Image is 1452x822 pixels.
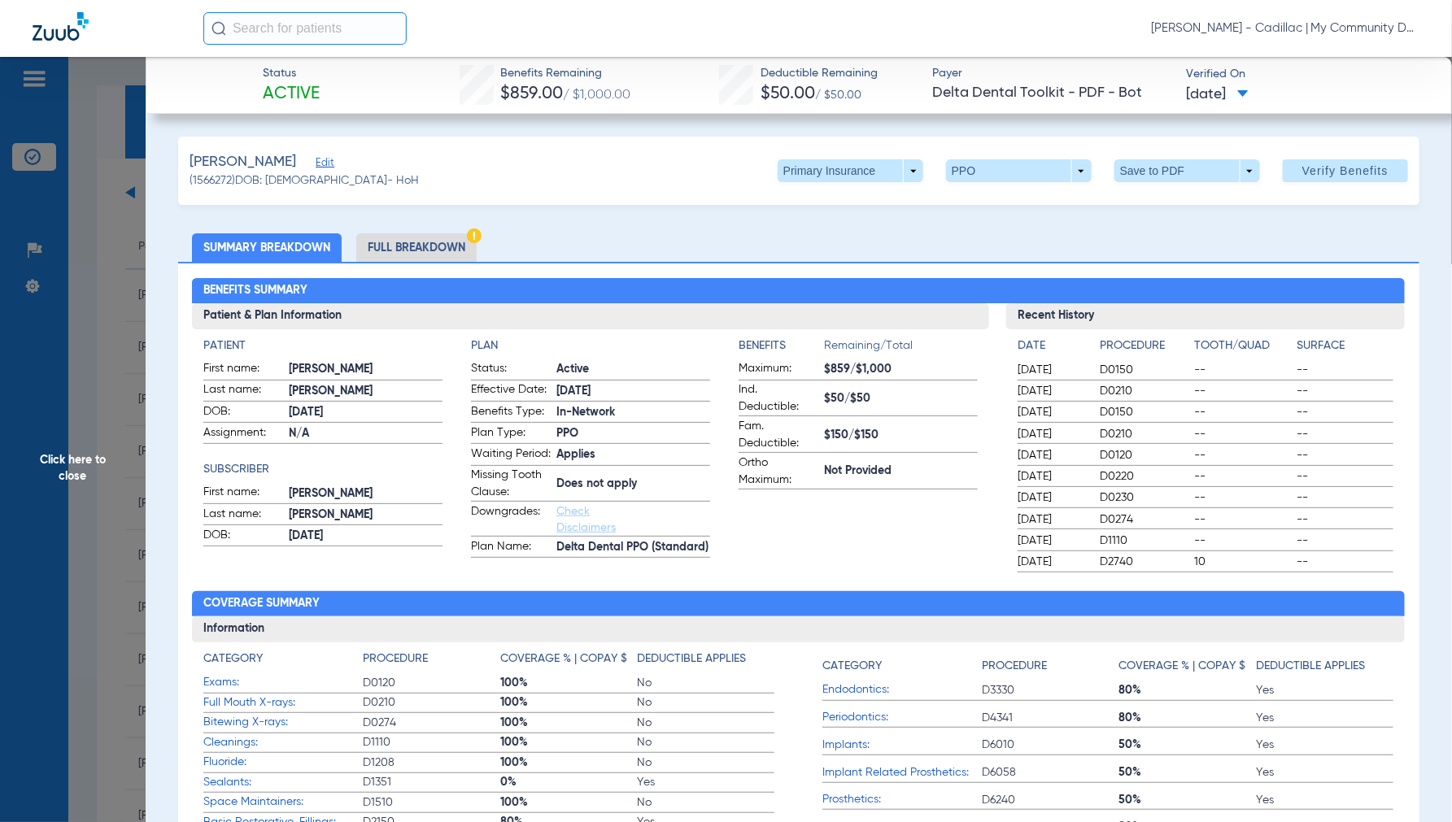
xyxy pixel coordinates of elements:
span: [DATE] [1018,533,1086,549]
app-breakdown-title: Tooth/Quad [1194,337,1291,360]
span: D1110 [363,734,500,750]
span: [DATE] [1018,383,1086,399]
span: DOB: [203,403,283,423]
span: -- [1194,533,1291,549]
span: -- [1297,362,1393,378]
span: No [638,675,775,691]
span: N/A [289,425,443,442]
span: Sealants: [203,774,363,791]
span: D1351 [363,774,500,790]
h3: Patient & Plan Information [192,303,989,329]
h4: Benefits [739,337,824,354]
span: -- [1194,447,1291,463]
span: D0210 [363,694,500,711]
span: Edit [316,157,330,172]
span: [DATE] [1018,447,1086,463]
img: Hazard [467,228,482,243]
span: Yes [638,774,775,790]
span: Deductible Remaining [761,65,878,82]
span: Assignment: [203,424,283,444]
span: No [638,755,775,771]
span: Waiting Period: [471,446,551,465]
app-breakdown-title: Deductible Applies [1257,650,1394,681]
h2: Benefits Summary [192,278,1405,304]
h3: Recent History [1006,303,1405,329]
span: No [638,794,775,811]
button: Primary Insurance [778,159,923,182]
h4: Date [1018,337,1086,354]
button: Verify Benefits [1283,159,1408,182]
h4: Subscriber [203,461,443,478]
span: D2740 [1100,554,1188,570]
span: 100% [500,715,638,731]
span: Space Maintainers: [203,794,363,811]
h4: Tooth/Quad [1194,337,1291,354]
span: [DATE] [1186,85,1249,105]
span: -- [1194,383,1291,399]
span: [PERSON_NAME] [190,152,296,172]
span: 100% [500,794,638,811]
img: Zuub Logo [33,12,89,41]
span: D0210 [1100,426,1188,442]
span: [PERSON_NAME] [289,485,443,502]
span: D0220 [1100,468,1188,485]
img: Search Icon [211,21,226,36]
span: D1208 [363,755,500,771]
app-breakdown-title: Category [822,650,982,681]
span: First name: [203,360,283,380]
span: Fluoride: [203,754,363,771]
span: [DATE] [289,404,443,421]
span: -- [1194,489,1291,506]
span: [DATE] [289,528,443,545]
app-breakdown-title: Procedure [1100,337,1188,360]
span: In-Network [556,404,710,421]
span: D6010 [982,737,1119,753]
span: [DATE] [1018,426,1086,442]
span: Verify Benefits [1302,164,1389,177]
span: Remaining/Total [824,337,978,360]
span: Last name: [203,506,283,525]
span: 10 [1194,554,1291,570]
h4: Plan [471,337,710,354]
span: Endodontics: [822,681,982,698]
button: PPO [946,159,1092,182]
span: -- [1297,404,1393,420]
span: Bitewing X-rays: [203,714,363,731]
span: 100% [500,675,638,691]
span: [DATE] [1018,489,1086,506]
app-breakdown-title: Surface [1297,337,1393,360]
h4: Coverage % | Copay $ [500,650,627,668]
span: Yes [1257,764,1394,781]
span: Fam. Deductible: [739,418,818,452]
span: -- [1297,554,1393,570]
span: (1566272) DOB: [DEMOGRAPHIC_DATA] - HoH [190,172,419,189]
span: -- [1194,468,1291,485]
span: [PERSON_NAME] [289,383,443,400]
app-breakdown-title: Coverage % | Copay $ [500,650,638,673]
span: D1510 [363,794,500,811]
app-breakdown-title: Category [203,650,363,673]
h2: Coverage Summary [192,591,1405,617]
h4: Procedure [363,650,428,668]
span: D4341 [982,710,1119,726]
span: -- [1297,511,1393,528]
span: Downgrades: [471,503,551,536]
span: -- [1194,426,1291,442]
span: $859.00 [500,85,563,102]
span: D0230 [1100,489,1188,506]
span: Implant Related Prosthetics: [822,764,982,781]
h4: Procedure [982,658,1047,675]
span: DOB: [203,527,283,546]
span: 100% [500,694,638,711]
span: Cleanings: [203,734,363,751]
span: Active [263,83,320,106]
span: Full Mouth X-rays: [203,694,363,711]
span: 80% [1119,682,1257,698]
span: [DATE] [1018,511,1086,528]
span: D0120 [363,675,500,691]
span: $50.00 [761,85,815,102]
span: Benefits Remaining [500,65,630,82]
h4: Category [203,650,263,668]
span: First name: [203,484,283,503]
button: Save to PDF [1114,159,1260,182]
